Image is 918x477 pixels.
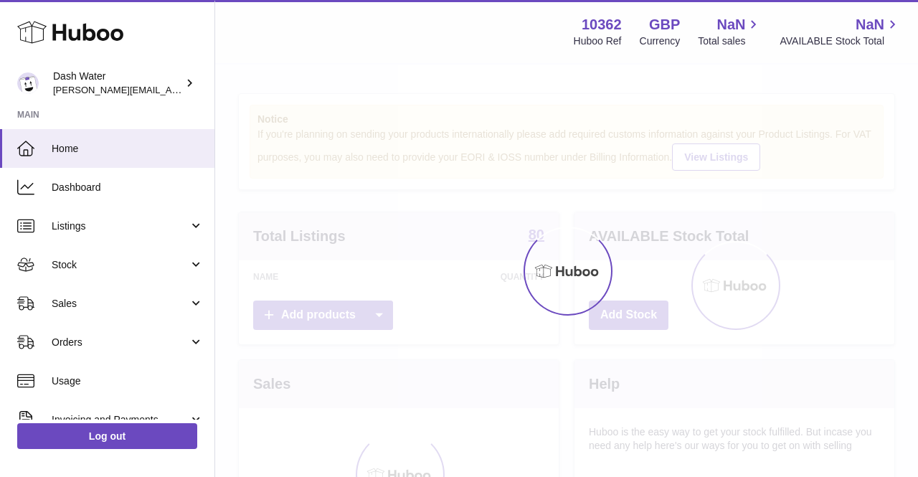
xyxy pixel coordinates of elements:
[52,297,189,311] span: Sales
[780,34,901,48] span: AVAILABLE Stock Total
[649,15,680,34] strong: GBP
[17,423,197,449] a: Log out
[574,34,622,48] div: Huboo Ref
[698,15,762,48] a: NaN Total sales
[52,413,189,427] span: Invoicing and Payments
[52,219,189,233] span: Listings
[53,70,182,97] div: Dash Water
[52,181,204,194] span: Dashboard
[52,374,204,388] span: Usage
[640,34,681,48] div: Currency
[52,258,189,272] span: Stock
[582,15,622,34] strong: 10362
[780,15,901,48] a: NaN AVAILABLE Stock Total
[52,142,204,156] span: Home
[52,336,189,349] span: Orders
[698,34,762,48] span: Total sales
[17,72,39,94] img: james@dash-water.com
[53,84,288,95] span: [PERSON_NAME][EMAIL_ADDRESS][DOMAIN_NAME]
[716,15,745,34] span: NaN
[856,15,884,34] span: NaN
